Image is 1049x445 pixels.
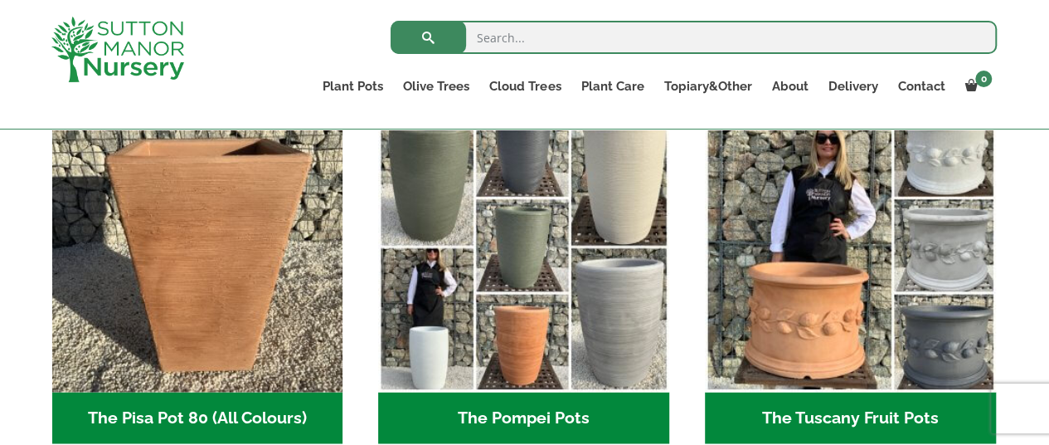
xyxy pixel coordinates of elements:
input: Search... [391,21,997,54]
img: The Pisa Pot 80 (All Colours) [52,101,343,393]
h2: The Tuscany Fruit Pots [705,392,996,443]
a: Cloud Trees [479,75,571,98]
img: The Tuscany Fruit Pots [705,101,996,393]
a: Delivery [818,75,887,98]
a: About [761,75,818,98]
img: logo [51,17,184,82]
span: 0 [975,71,992,87]
a: Olive Trees [393,75,479,98]
a: Visit product category The Pompei Pots [378,101,669,443]
h2: The Pompei Pots [378,392,669,443]
a: Plant Care [571,75,653,98]
a: Contact [887,75,954,98]
a: Visit product category The Pisa Pot 80 (All Colours) [52,101,343,443]
a: Plant Pots [313,75,393,98]
a: Visit product category The Tuscany Fruit Pots [705,101,996,443]
h2: The Pisa Pot 80 (All Colours) [52,392,343,443]
a: 0 [954,75,997,98]
a: Topiary&Other [653,75,761,98]
img: The Pompei Pots [378,101,669,393]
